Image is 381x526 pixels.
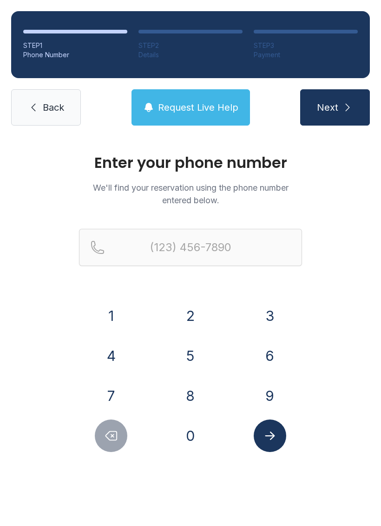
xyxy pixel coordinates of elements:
[254,419,286,452] button: Submit lookup form
[138,41,243,50] div: STEP 2
[95,419,127,452] button: Delete number
[79,155,302,170] h1: Enter your phone number
[95,380,127,412] button: 7
[23,50,127,60] div: Phone Number
[23,41,127,50] div: STEP 1
[79,181,302,206] p: We'll find your reservation using the phone number entered below.
[95,300,127,332] button: 1
[174,380,207,412] button: 8
[254,50,358,60] div: Payment
[174,340,207,372] button: 5
[254,41,358,50] div: STEP 3
[138,50,243,60] div: Details
[254,380,286,412] button: 9
[79,229,302,266] input: Reservation phone number
[317,101,338,114] span: Next
[43,101,64,114] span: Back
[174,300,207,332] button: 2
[254,300,286,332] button: 3
[158,101,238,114] span: Request Live Help
[95,340,127,372] button: 4
[254,340,286,372] button: 6
[174,419,207,452] button: 0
